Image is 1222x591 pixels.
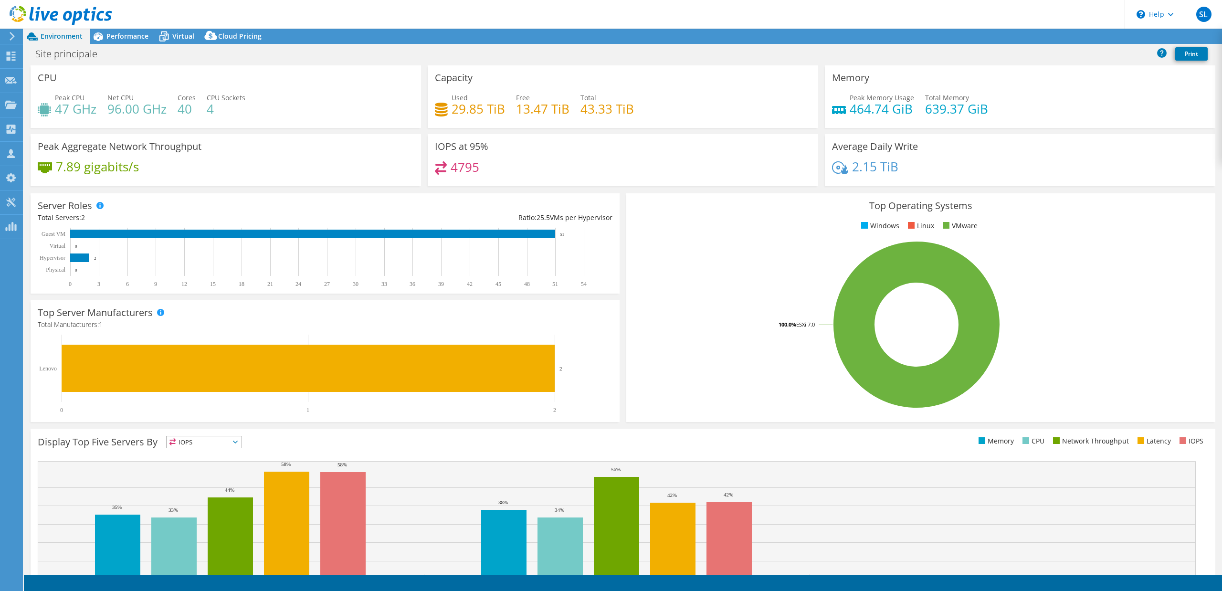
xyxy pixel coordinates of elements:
h4: 96.00 GHz [107,104,167,114]
h1: Site principale [31,49,112,59]
tspan: ESXi 7.0 [796,321,815,328]
text: Virtual [50,243,66,249]
text: 58% [337,462,347,467]
text: 21 [267,281,273,287]
text: 18 [239,281,244,287]
span: 25.5 [537,213,550,222]
h4: 13.47 TiB [516,104,569,114]
text: 34% [555,507,564,513]
h3: Memory [832,73,869,83]
span: CPU Sockets [207,93,245,102]
li: IOPS [1177,436,1203,446]
text: 54 [581,281,587,287]
text: 35% [112,504,122,510]
text: 0 [75,268,77,273]
text: 0 [60,407,63,413]
span: Virtual [172,32,194,41]
text: Hypervisor [40,254,65,261]
h4: Total Manufacturers: [38,319,612,330]
text: 2 [559,366,562,371]
h4: 47 GHz [55,104,96,114]
text: 42 [467,281,473,287]
h4: 639.37 GiB [925,104,988,114]
text: 1 [306,407,309,413]
li: Network Throughput [1051,436,1129,446]
text: 44% [225,487,234,493]
h3: Capacity [435,73,473,83]
text: 36 [410,281,415,287]
span: SL [1196,7,1211,22]
span: 2 [81,213,85,222]
h3: Server Roles [38,201,92,211]
span: 1 [99,320,103,329]
span: Environment [41,32,83,41]
text: 6 [126,281,129,287]
div: Total Servers: [38,212,325,223]
h4: 7.89 gigabits/s [56,161,139,172]
li: CPU [1020,436,1044,446]
text: 51 [552,281,558,287]
h3: Peak Aggregate Network Throughput [38,141,201,152]
text: 0 [75,244,77,249]
div: Ratio: VMs per Hypervisor [325,212,612,223]
li: Linux [906,221,934,231]
text: Lenovo [39,365,57,372]
text: 24 [295,281,301,287]
text: 42% [724,492,733,497]
text: 30 [353,281,358,287]
h3: IOPS at 95% [435,141,488,152]
h4: 4795 [451,162,479,172]
text: 3 [97,281,100,287]
text: Physical [46,266,65,273]
h4: 29.85 TiB [452,104,505,114]
span: Peak Memory Usage [850,93,914,102]
text: 39 [438,281,444,287]
text: 48 [524,281,530,287]
h4: 2.15 TiB [852,161,898,172]
span: Performance [106,32,148,41]
li: Latency [1135,436,1171,446]
span: Cores [178,93,196,102]
h3: CPU [38,73,57,83]
li: Memory [976,436,1014,446]
svg: \n [1137,10,1145,19]
span: Cloud Pricing [218,32,262,41]
span: Peak CPU [55,93,84,102]
text: Guest VM [42,231,65,237]
text: 33 [381,281,387,287]
text: 38% [498,499,508,505]
text: 27 [324,281,330,287]
text: 56% [611,466,621,472]
text: 0 [69,281,72,287]
span: Net CPU [107,93,134,102]
text: 9 [154,281,157,287]
h4: 43.33 TiB [580,104,634,114]
span: Used [452,93,468,102]
span: Total [580,93,596,102]
text: 42% [667,492,677,498]
text: 2 [553,407,556,413]
span: Free [516,93,530,102]
h3: Top Operating Systems [633,201,1208,211]
text: 15 [210,281,216,287]
a: Print [1175,47,1208,61]
span: Total Memory [925,93,969,102]
span: IOPS [167,436,242,448]
tspan: 100.0% [779,321,796,328]
text: 2 [94,256,96,261]
h4: 464.74 GiB [850,104,914,114]
h4: 4 [207,104,245,114]
li: VMware [940,221,978,231]
text: 45 [495,281,501,287]
h4: 40 [178,104,196,114]
text: 12 [181,281,187,287]
text: 51 [560,232,564,237]
li: Windows [859,221,899,231]
h3: Average Daily Write [832,141,918,152]
text: 33% [169,507,178,513]
text: 58% [281,461,291,467]
h3: Top Server Manufacturers [38,307,153,318]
